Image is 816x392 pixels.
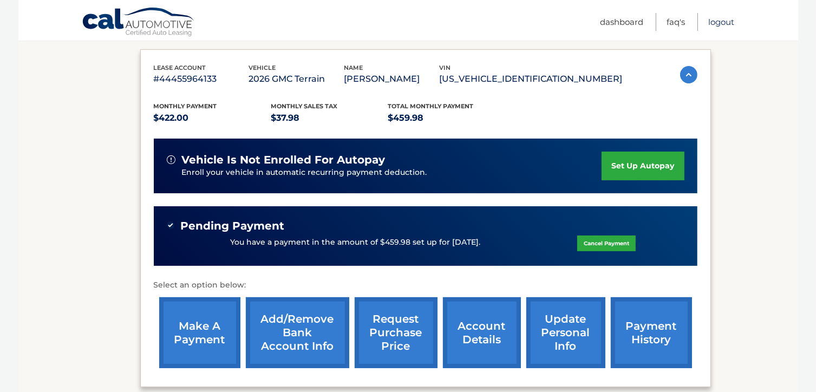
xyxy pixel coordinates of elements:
p: Select an option below: [154,279,697,292]
p: $422.00 [154,110,271,126]
a: FAQ's [667,13,686,31]
p: $459.98 [388,110,506,126]
span: name [344,64,363,71]
img: check-green.svg [167,221,174,229]
a: set up autopay [602,152,684,180]
a: account details [443,297,521,368]
a: update personal info [526,297,605,368]
img: accordion-active.svg [680,66,697,83]
p: $37.98 [271,110,388,126]
a: payment history [611,297,692,368]
span: Monthly sales Tax [271,102,337,110]
a: Add/Remove bank account info [246,297,349,368]
a: Cancel Payment [577,236,636,251]
span: Total Monthly Payment [388,102,474,110]
span: Monthly Payment [154,102,217,110]
p: [PERSON_NAME] [344,71,440,87]
span: lease account [154,64,206,71]
a: Logout [709,13,735,31]
p: 2026 GMC Terrain [249,71,344,87]
a: Cal Automotive [82,7,195,38]
a: make a payment [159,297,240,368]
img: alert-white.svg [167,155,175,164]
span: vin [440,64,451,71]
span: vehicle is not enrolled for autopay [182,153,386,167]
a: request purchase price [355,297,438,368]
span: Pending Payment [181,219,285,233]
p: Enroll your vehicle in automatic recurring payment deduction. [182,167,602,179]
p: You have a payment in the amount of $459.98 set up for [DATE]. [230,237,480,249]
a: Dashboard [600,13,644,31]
p: [US_VEHICLE_IDENTIFICATION_NUMBER] [440,71,623,87]
span: vehicle [249,64,276,71]
p: #44455964133 [154,71,249,87]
